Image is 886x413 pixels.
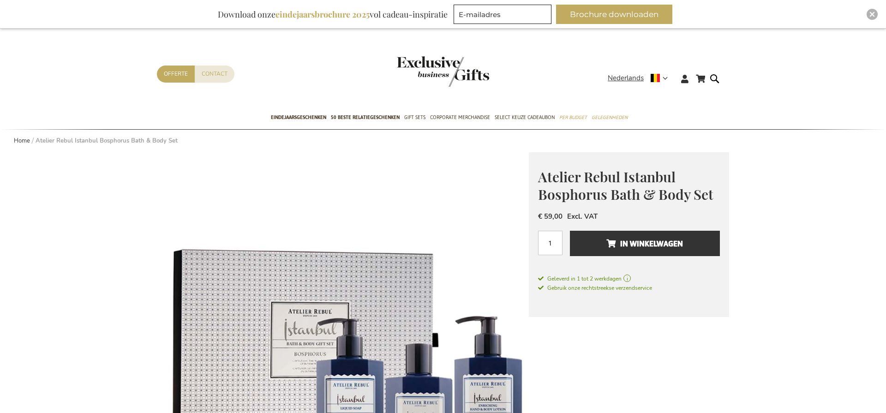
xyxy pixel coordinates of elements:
[538,284,652,292] span: Gebruik onze rechtstreekse verzendservice
[14,137,30,145] a: Home
[867,9,878,20] div: Close
[397,56,489,87] img: Exclusive Business gifts logo
[559,113,587,122] span: Per Budget
[538,212,563,221] span: € 59,00
[869,12,875,17] img: Close
[608,73,644,84] span: Nederlands
[271,113,326,122] span: Eindejaarsgeschenken
[331,113,400,122] span: 50 beste relatiegeschenken
[454,5,554,27] form: marketing offers and promotions
[538,283,652,292] a: Gebruik onze rechtstreekse verzendservice
[275,9,370,20] b: eindejaarsbrochure 2025
[397,56,443,87] a: store logo
[567,212,598,221] span: Excl. VAT
[495,113,555,122] span: Select Keuze Cadeaubon
[404,113,425,122] span: Gift Sets
[430,113,490,122] span: Corporate Merchandise
[195,66,234,83] a: Contact
[606,236,683,251] span: In Winkelwagen
[556,5,672,24] button: Brochure downloaden
[454,5,551,24] input: E-mailadres
[157,66,195,83] a: Offerte
[538,275,720,283] a: Geleverd in 1 tot 2 werkdagen
[538,231,563,255] input: Aantal
[592,113,628,122] span: Gelegenheden
[608,73,674,84] div: Nederlands
[570,231,720,256] button: In Winkelwagen
[538,168,713,204] span: Atelier Rebul Istanbul Bosphorus Bath & Body Set
[214,5,452,24] div: Download onze vol cadeau-inspiratie
[36,137,178,145] strong: Atelier Rebul Istanbul Bosphorus Bath & Body Set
